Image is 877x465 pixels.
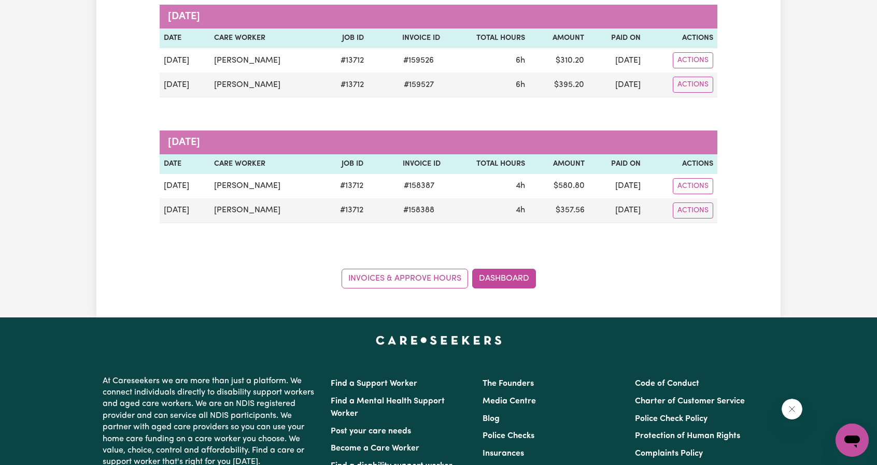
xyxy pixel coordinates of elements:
[210,48,321,72] td: [PERSON_NAME]
[160,130,717,154] caption: [DATE]
[529,48,589,72] td: $ 310.20
[588,28,645,48] th: Paid On
[331,397,445,418] a: Find a Mental Health Support Worker
[483,397,536,405] a: Media Centre
[397,204,441,216] span: # 158388
[529,154,588,174] th: Amount
[589,154,645,174] th: Paid On
[321,174,368,198] td: # 13712
[398,180,441,192] span: # 158387
[321,72,368,97] td: # 13712
[6,7,63,16] span: Need any help?
[397,54,440,67] span: # 159526
[160,198,210,223] td: [DATE]
[673,202,713,219] button: Actions
[673,77,713,93] button: Actions
[516,182,525,190] span: 4 hours
[210,174,321,198] td: [PERSON_NAME]
[321,198,368,223] td: # 13712
[645,154,717,174] th: Actions
[331,444,419,453] a: Become a Care Worker
[516,56,525,65] span: 6 hours
[331,427,411,435] a: Post your care needs
[635,449,703,458] a: Complaints Policy
[398,79,440,91] span: # 159527
[160,5,717,28] caption: [DATE]
[472,269,536,288] a: Dashboard
[483,380,534,388] a: The Founders
[376,336,502,344] a: Careseekers home page
[160,28,210,48] th: Date
[210,72,321,97] td: [PERSON_NAME]
[673,52,713,68] button: Actions
[444,28,529,48] th: Total Hours
[645,28,717,48] th: Actions
[445,154,529,174] th: Total Hours
[588,48,645,72] td: [DATE]
[160,72,210,97] td: [DATE]
[589,198,645,223] td: [DATE]
[321,154,368,174] th: Job ID
[160,154,210,174] th: Date
[589,174,645,198] td: [DATE]
[635,415,708,423] a: Police Check Policy
[483,449,524,458] a: Insurances
[516,81,525,89] span: 6 hours
[483,432,534,440] a: Police Checks
[635,380,699,388] a: Code of Conduct
[210,28,321,48] th: Care Worker
[160,174,210,198] td: [DATE]
[635,432,740,440] a: Protection of Human Rights
[529,72,589,97] td: $ 395.20
[321,48,368,72] td: # 13712
[516,206,525,214] span: 4 hours
[342,269,468,288] a: Invoices & Approve Hours
[836,424,869,457] iframe: Button to launch messaging window
[483,415,500,423] a: Blog
[529,174,588,198] td: $ 580.80
[673,178,713,194] button: Actions
[782,399,802,419] iframe: Close message
[529,198,588,223] td: $ 357.56
[635,397,745,405] a: Charter of Customer Service
[368,28,444,48] th: Invoice ID
[367,154,445,174] th: Invoice ID
[210,198,321,223] td: [PERSON_NAME]
[529,28,589,48] th: Amount
[160,48,210,72] td: [DATE]
[210,154,321,174] th: Care Worker
[321,28,368,48] th: Job ID
[331,380,417,388] a: Find a Support Worker
[588,72,645,97] td: [DATE]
